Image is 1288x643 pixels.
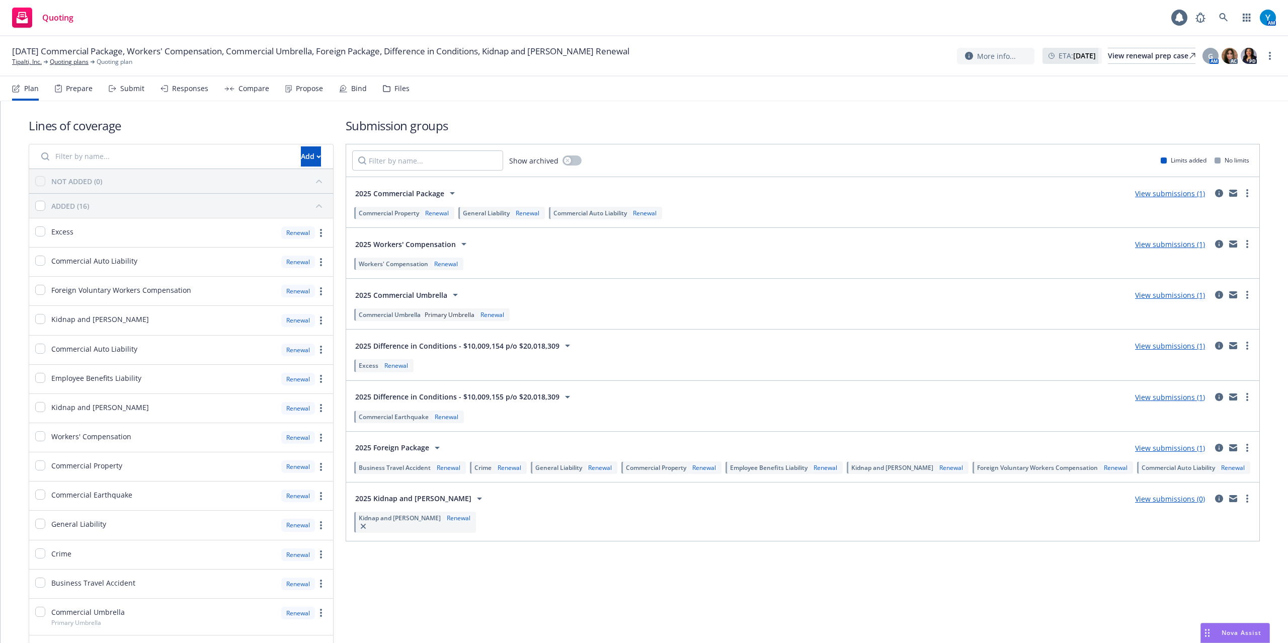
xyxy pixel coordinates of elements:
a: more [1264,50,1276,62]
a: circleInformation [1213,238,1225,250]
input: Filter by name... [35,146,295,167]
a: more [1241,442,1253,454]
span: 2025 Kidnap and [PERSON_NAME] [355,493,471,504]
a: View submissions (1) [1135,239,1205,249]
a: more [315,578,327,590]
a: View renewal prep case [1108,48,1195,64]
a: more [315,432,327,444]
a: Quoting plans [50,57,89,66]
span: Commercial Earthquake [359,413,429,421]
a: Quoting [8,4,77,32]
div: Renewal [281,373,315,385]
span: Commercial Auto Liability [553,209,627,217]
div: Renewal [281,431,315,444]
button: Add [301,146,321,167]
a: Search [1214,8,1234,28]
img: photo [1241,48,1257,64]
div: Renewal [281,226,315,239]
span: G [1208,51,1213,61]
a: circleInformation [1213,187,1225,199]
span: 2025 Commercial Package [355,188,444,199]
div: Renewal [445,514,472,522]
a: View submissions (1) [1135,392,1205,402]
a: more [1241,289,1253,301]
button: ADDED (16) [51,198,327,214]
div: Renewal [281,344,315,356]
button: NOT ADDED (0) [51,173,327,189]
h1: Lines of coverage [29,117,334,134]
a: Switch app [1237,8,1257,28]
div: Renewal [281,285,315,297]
a: more [1241,340,1253,352]
div: Add [301,147,321,166]
button: 2025 Foreign Package [352,438,446,458]
a: more [315,373,327,385]
span: Employee Benefits Liability [51,373,141,383]
div: Renewal [281,548,315,561]
a: more [315,490,327,502]
span: ETA : [1059,50,1096,61]
span: Commercial Property [626,463,686,472]
span: Business Travel Accident [359,463,431,472]
span: 2025 Foreign Package [355,442,429,453]
span: Commercial Auto Liability [1142,463,1215,472]
a: mail [1227,289,1239,301]
button: Nova Assist [1200,623,1270,643]
span: Employee Benefits Liability [730,463,808,472]
span: Quoting [42,14,73,22]
div: Renewal [281,314,315,327]
a: more [1241,391,1253,403]
a: Tipalti, Inc. [12,57,42,66]
span: Commercial Auto Liability [51,256,137,266]
div: Renewal [382,361,410,370]
a: more [315,285,327,297]
a: more [315,344,327,356]
span: Workers' Compensation [51,431,131,442]
a: circleInformation [1213,493,1225,505]
div: Renewal [281,519,315,531]
a: mail [1227,493,1239,505]
button: More info... [957,48,1034,64]
button: 2025 Kidnap and [PERSON_NAME] [352,489,489,509]
span: Excess [359,361,378,370]
span: 2025 Difference in Conditions - $10,009,154 p/o $20,018,309 [355,341,559,351]
div: Compare [238,85,269,93]
a: View submissions (1) [1135,341,1205,351]
a: mail [1227,340,1239,352]
div: Renewal [433,413,460,421]
a: Report a Bug [1190,8,1211,28]
span: Primary Umbrella [51,618,101,627]
a: View submissions (0) [1135,494,1205,504]
a: more [315,519,327,531]
button: 2025 Workers' Compensation [352,234,473,254]
a: more [315,548,327,560]
span: 2025 Workers' Compensation [355,239,456,250]
div: Renewal [281,578,315,590]
a: more [315,227,327,239]
div: Renewal [281,490,315,502]
div: Renewal [478,310,506,319]
a: View submissions (1) [1135,189,1205,198]
span: Kidnap and [PERSON_NAME] [51,314,149,325]
a: more [315,314,327,327]
span: 2025 Commercial Umbrella [355,290,447,300]
div: Renewal [1219,463,1247,472]
span: General Liability [463,209,510,217]
a: View submissions (1) [1135,443,1205,453]
img: photo [1260,10,1276,26]
span: Foreign Voluntary Workers Compensation [51,285,191,295]
div: NOT ADDED (0) [51,176,102,187]
button: 2025 Difference in Conditions - $10,009,155 p/o $20,018,309 [352,387,577,407]
div: Renewal [281,256,315,268]
span: More info... [977,51,1016,61]
div: Renewal [1102,463,1130,472]
div: View renewal prep case [1108,48,1195,63]
a: more [315,461,327,473]
div: Renewal [281,607,315,619]
a: more [1241,187,1253,199]
div: Renewal [435,463,462,472]
a: mail [1227,238,1239,250]
a: mail [1227,391,1239,403]
a: mail [1227,442,1239,454]
div: Propose [296,85,323,93]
